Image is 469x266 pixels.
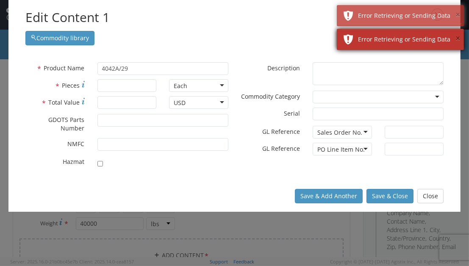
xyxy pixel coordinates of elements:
[417,189,444,203] button: Close
[366,189,413,203] button: Save & Close
[455,33,460,45] button: ×
[317,128,362,137] div: Sales Order No.
[25,8,444,27] h2: Edit Content 1
[241,92,300,100] span: Commodity Category
[49,116,85,132] span: GDOTS Parts Number
[174,99,186,107] div: USD
[174,82,187,90] div: Each
[358,11,458,20] div: Error Retrieving or Sending Data
[63,158,85,166] span: Hazmat
[262,144,300,152] span: GL Reference
[68,140,85,148] span: NMFC
[25,31,94,45] button: Commodity library
[49,98,80,106] span: Total Value
[295,189,363,203] button: Save & Add Another
[44,64,85,72] span: Product Name
[455,9,460,21] button: ×
[284,109,300,117] span: Serial
[358,35,458,44] div: Error Retrieving or Sending Data
[267,64,300,72] span: Description
[317,145,365,154] div: PO Line Item No.
[62,81,80,89] span: Pieces
[262,127,300,136] span: GL Reference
